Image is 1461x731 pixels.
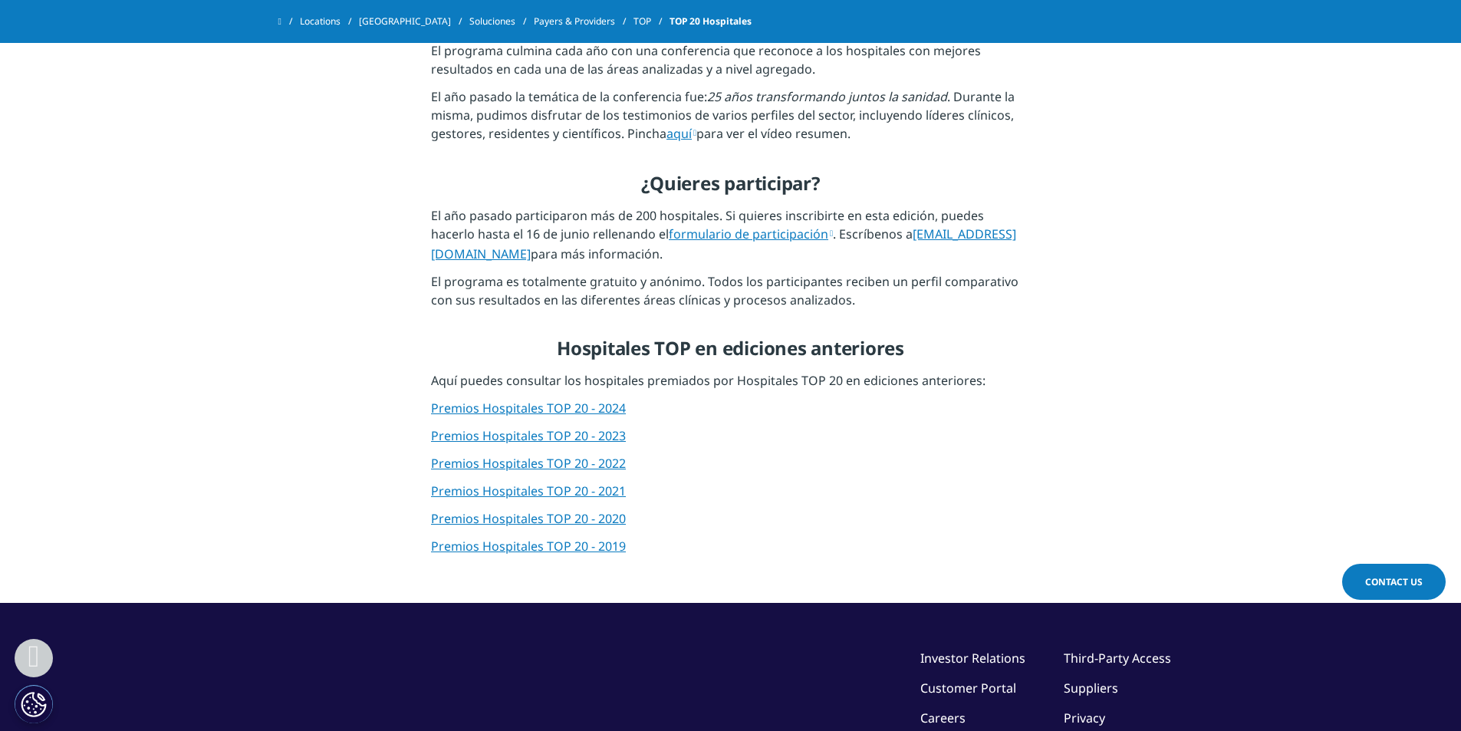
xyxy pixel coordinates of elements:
p: El programa culmina cada año con una conferencia que reconoce a los hospitales con mejores result... [431,41,1030,87]
a: Privacy [1064,710,1105,726]
span: ¿Quieres participar? [641,170,819,196]
a: Premios Hospitales TOP 20 - 2021 [431,482,626,499]
p: El año pasado la temática de la conferencia fue: . Durante la misma, pudimos disfrutar de los tes... [431,87,1030,153]
a: aquí [666,125,696,142]
span: El programa es totalmente gratuito y anónimo. Todos los participantes reciben un perfil comparati... [431,273,1018,308]
a: Careers [920,710,966,726]
a: Soluciones [469,8,534,35]
span: El año pasado participaron más de 200 hospitales. Si quieres inscribirte en esta edición, puedes ... [431,207,1016,262]
a: Premios Hospitales TOP 20 - 2020 [431,510,626,527]
a: Third-Party Access [1064,650,1171,667]
p: Aquí puedes consultar los hospitales premiados por Hospitales TOP 20 en ediciones anteriores: [431,371,1030,399]
strong: Hospitales TOP en ediciones anteriores [557,335,904,361]
a: Premios Hospitales TOP 20 - 2022 [431,455,626,472]
a: Premios Hospitales TOP 20 - 2024 [431,400,626,417]
em: 25 años transformando juntos la sanidad [707,88,947,105]
a: [GEOGRAPHIC_DATA] [359,8,469,35]
a: Suppliers [1064,680,1118,696]
a: Contact Us [1342,564,1446,600]
a: Premios Hospitales TOP 20 - 2019 [431,538,626,555]
a: Investor Relations [920,650,1025,667]
a: TOP [633,8,670,35]
button: Configuración de cookies [15,685,53,723]
a: formulario de participación [669,226,833,242]
a: Locations [300,8,359,35]
span: TOP 20 Hospitales [670,8,752,35]
a: Payers & Providers [534,8,633,35]
a: Customer Portal [920,680,1016,696]
a: Premios Hospitales TOP 20 - 2023 [431,427,626,444]
span: Contact Us [1365,575,1423,588]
